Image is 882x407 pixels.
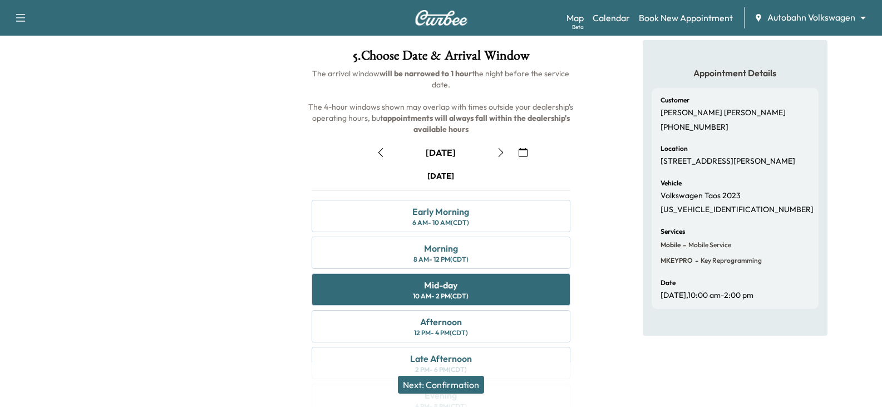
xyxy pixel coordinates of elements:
h6: Date [661,279,676,286]
a: Calendar [593,11,630,24]
img: Curbee Logo [415,10,468,26]
p: Volkswagen Taos 2023 [661,191,741,201]
div: Beta [572,23,584,31]
span: Mobile Service [686,241,731,249]
span: Key Reprogramming [698,256,762,265]
h6: Customer [661,97,689,104]
div: Late Afternoon [410,352,472,365]
b: appointments will always fall within the dealership's available hours [383,113,571,134]
b: will be narrowed to 1 hour [380,68,472,79]
span: Mobile [661,241,681,249]
button: Next: Confirmation [398,376,484,394]
h5: Appointment Details [652,67,819,79]
span: - [681,239,686,251]
p: [DATE] , 10:00 am - 2:00 pm [661,291,753,301]
span: Autobahn Volkswagen [767,11,855,24]
span: The arrival window the night before the service date. The 4-hour windows shown may overlap with t... [308,68,575,134]
div: Afternoon [420,315,462,328]
div: 6 AM - 10 AM (CDT) [412,218,469,227]
div: Mid-day [424,278,457,292]
h6: Vehicle [661,180,682,187]
h6: Location [661,145,688,152]
p: [STREET_ADDRESS][PERSON_NAME] [661,156,795,166]
span: - [693,255,698,266]
p: [PHONE_NUMBER] [661,122,728,133]
div: 10 AM - 2 PM (CDT) [413,292,469,301]
div: Early Morning [412,205,469,218]
div: [DATE] [427,170,454,182]
p: [US_VEHICLE_IDENTIFICATION_NUMBER] [661,205,814,215]
a: Book New Appointment [639,11,733,24]
a: MapBeta [566,11,584,24]
span: MKEYPRO [661,256,693,265]
h6: Services [661,228,685,235]
h1: 5 . Choose Date & Arrival Window [303,49,579,68]
div: [DATE] [426,146,456,159]
p: [PERSON_NAME] [PERSON_NAME] [661,108,786,118]
div: 8 AM - 12 PM (CDT) [413,255,469,264]
div: Morning [424,242,458,255]
div: 12 PM - 4 PM (CDT) [414,328,468,337]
